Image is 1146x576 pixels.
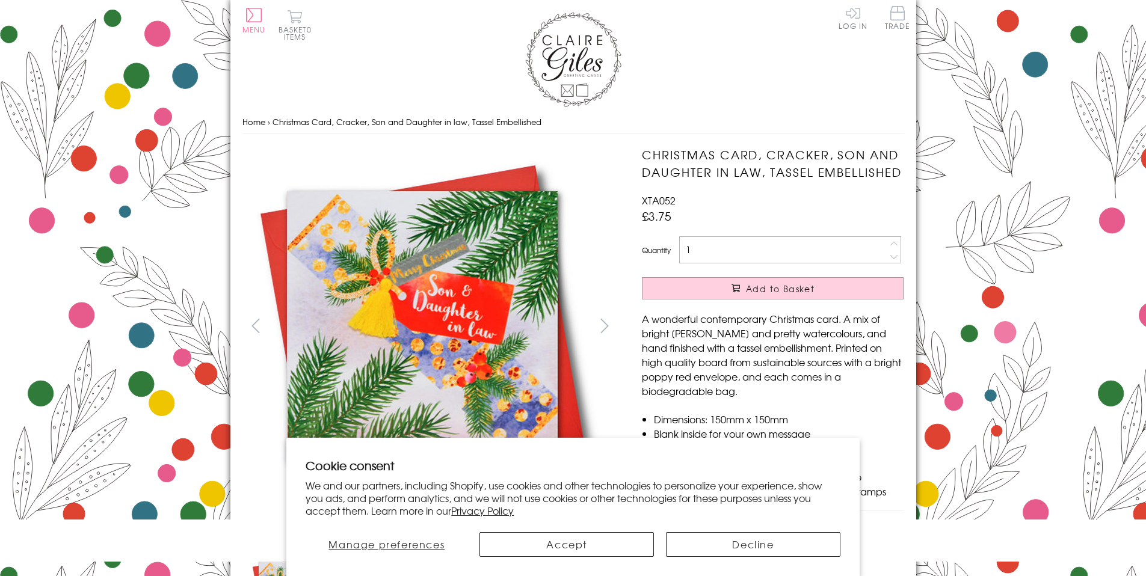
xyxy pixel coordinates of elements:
li: Blank inside for your own message [654,426,904,441]
span: Christmas Card, Cracker, Son and Daughter in law, Tassel Embellished [273,116,541,127]
span: Trade [885,6,910,29]
button: Decline [666,532,840,557]
a: Privacy Policy [451,503,514,518]
button: Menu [242,8,266,33]
span: › [268,116,270,127]
nav: breadcrumbs [242,110,904,135]
label: Quantity [642,245,671,256]
h2: Cookie consent [306,457,840,474]
button: Manage preferences [306,532,467,557]
a: Trade [885,6,910,32]
img: Christmas Card, Cracker, Son and Daughter in law, Tassel Embellished [242,146,603,506]
button: next [591,312,618,339]
button: Basket0 items [279,10,312,40]
a: Log In [839,6,867,29]
li: Dimensions: 150mm x 150mm [654,412,904,426]
span: XTA052 [642,193,676,207]
button: Accept [479,532,654,557]
p: We and our partners, including Shopify, use cookies and other technologies to personalize your ex... [306,479,840,516]
span: Manage preferences [328,537,445,551]
span: Menu [242,24,266,35]
button: prev [242,312,270,339]
h1: Christmas Card, Cracker, Son and Daughter in law, Tassel Embellished [642,146,904,181]
a: Home [242,116,265,127]
p: A wonderful contemporary Christmas card. A mix of bright [PERSON_NAME] and pretty watercolours, a... [642,311,904,398]
span: £3.75 [642,207,671,224]
span: 0 items [284,24,312,42]
span: Add to Basket [746,283,815,295]
img: Claire Giles Greetings Cards [525,12,621,107]
button: Add to Basket [642,277,904,299]
img: Christmas Card, Cracker, Son and Daughter in law, Tassel Embellished [618,146,979,507]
